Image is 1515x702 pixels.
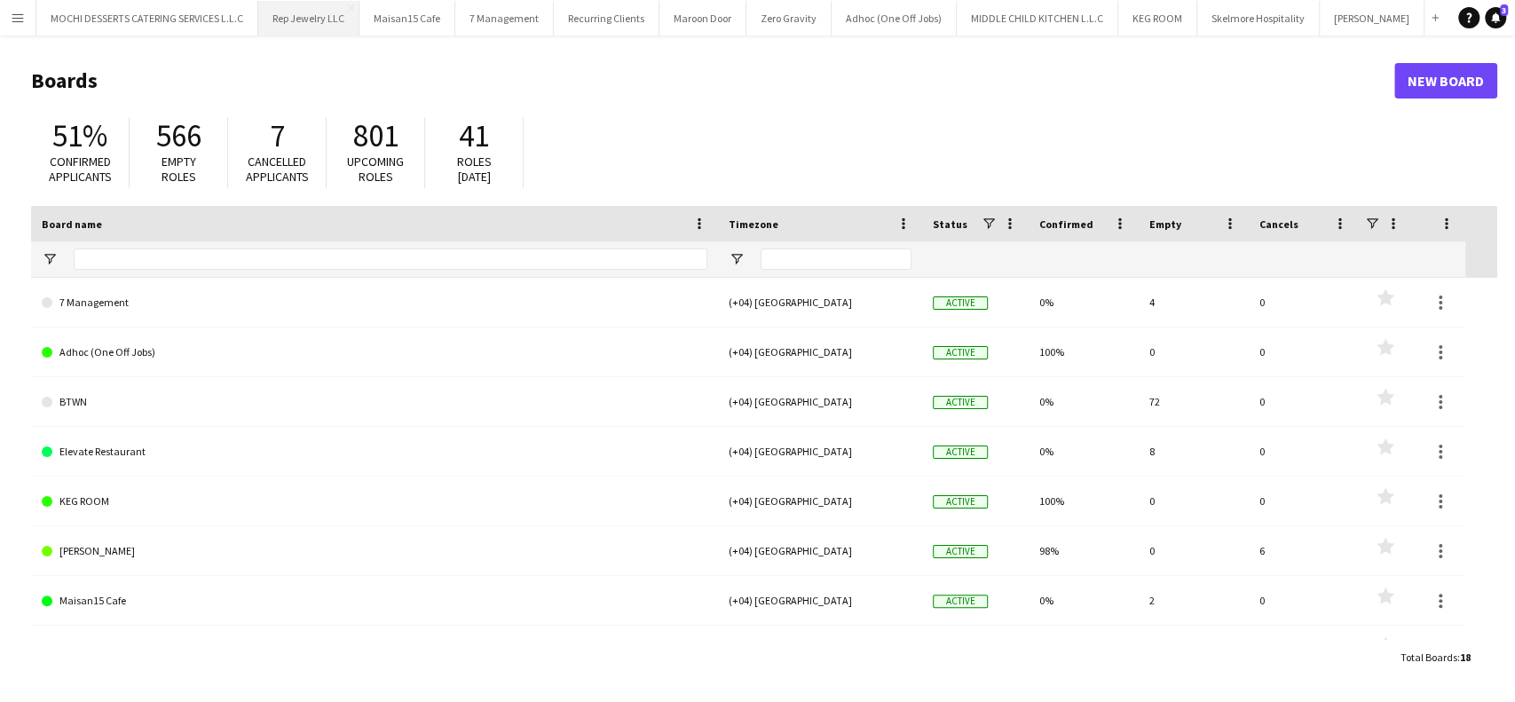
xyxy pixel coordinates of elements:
span: 18 [1460,651,1471,664]
div: 0% [1029,427,1139,476]
div: 0% [1029,576,1139,625]
span: Cancels [1259,217,1298,231]
a: KEG ROOM [42,477,707,526]
span: Active [933,446,988,459]
div: 0 [1139,626,1249,674]
span: Active [933,296,988,310]
div: 0 [1139,477,1249,525]
button: Adhoc (One Off Jobs) [832,1,957,35]
span: Empty [1149,217,1181,231]
input: Timezone Filter Input [761,248,911,270]
div: 0 [1249,278,1359,327]
span: Total Boards [1401,651,1457,664]
span: 51% [52,116,107,155]
span: Board name [42,217,102,231]
div: (+04) [GEOGRAPHIC_DATA] [718,526,922,575]
a: Elevate Restaurant [42,427,707,477]
button: KEG ROOM [1118,1,1197,35]
a: Maisan15 Cafe [42,576,707,626]
input: Board name Filter Input [74,248,707,270]
button: Zero Gravity [746,1,832,35]
div: 0 [1249,327,1359,376]
div: 72 [1139,377,1249,426]
span: Active [933,545,988,558]
div: 0% [1029,278,1139,327]
div: (+04) [GEOGRAPHIC_DATA] [718,477,922,525]
span: Active [933,495,988,509]
div: 100% [1029,477,1139,525]
div: : [1401,640,1471,674]
span: Active [933,595,988,608]
a: New Board [1394,63,1497,99]
span: Active [933,346,988,359]
span: 41 [459,116,489,155]
div: 0 [1249,427,1359,476]
span: Upcoming roles [347,154,404,185]
div: 0% [1029,377,1139,426]
span: 3 [1500,4,1508,16]
button: Maisan15 Cafe [359,1,455,35]
button: Rep Jewelry LLC [258,1,359,35]
div: 98% [1029,526,1139,575]
div: 100% [1029,327,1139,376]
button: Open Filter Menu [42,251,58,267]
a: Adhoc (One Off Jobs) [42,327,707,377]
button: MOCHI DESSERTS CATERING SERVICES L.L.C [36,1,258,35]
span: Roles [DATE] [457,154,492,185]
a: 3 [1485,7,1506,28]
h1: Boards [31,67,1394,94]
div: 8 [1139,427,1249,476]
button: Maroon Door [659,1,746,35]
button: MIDDLE CHILD KITCHEN L.L.C [957,1,1118,35]
div: 2 [1139,576,1249,625]
div: 0 [1139,526,1249,575]
span: Empty roles [162,154,196,185]
span: 566 [156,116,201,155]
span: Confirmed applicants [49,154,112,185]
button: Skelmore Hospitality [1197,1,1320,35]
button: Recurring Clients [554,1,659,35]
div: 6 [1249,526,1359,575]
div: (+04) [GEOGRAPHIC_DATA] [718,427,922,476]
div: (+04) [GEOGRAPHIC_DATA] [718,278,922,327]
div: 0 [1249,626,1359,674]
span: 7 [270,116,285,155]
a: 7 Management [42,278,707,327]
div: 0 [1249,576,1359,625]
span: Timezone [729,217,778,231]
span: Status [933,217,967,231]
div: (+04) [GEOGRAPHIC_DATA] [718,377,922,426]
a: BTWN [42,377,707,427]
div: 0 [1139,327,1249,376]
a: [PERSON_NAME] [42,526,707,576]
span: Cancelled applicants [246,154,309,185]
a: Maroon Door [42,626,707,675]
button: Open Filter Menu [729,251,745,267]
div: 100% [1029,626,1139,674]
button: 7 Management [455,1,554,35]
div: (+04) [GEOGRAPHIC_DATA] [718,626,922,674]
div: 0 [1249,477,1359,525]
span: Active [933,396,988,409]
button: [PERSON_NAME] [1320,1,1424,35]
div: 0 [1249,377,1359,426]
span: 801 [353,116,398,155]
div: (+04) [GEOGRAPHIC_DATA] [718,327,922,376]
span: Confirmed [1039,217,1093,231]
div: 4 [1139,278,1249,327]
div: (+04) [GEOGRAPHIC_DATA] [718,576,922,625]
